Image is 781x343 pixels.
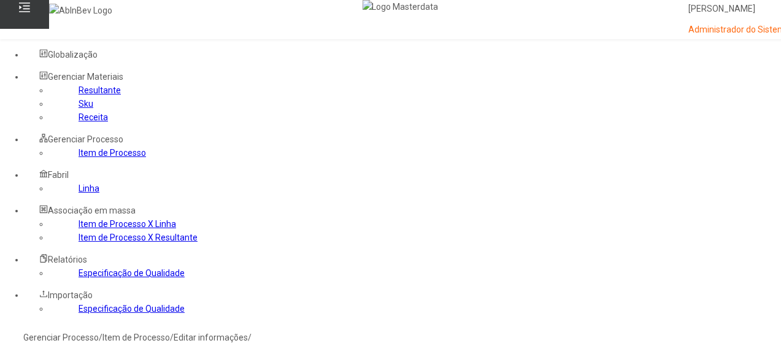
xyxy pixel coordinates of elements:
a: Item de Processo X Linha [79,219,176,229]
a: Sku [79,99,93,109]
span: Gerenciar Processo [48,134,123,144]
a: Gerenciar Processo [23,333,99,342]
a: Receita [79,112,108,122]
a: Especificação de Qualidade [79,268,185,278]
span: Globalização [48,50,98,60]
span: Relatórios [48,255,87,264]
nz-breadcrumb-separator: / [99,333,102,342]
nz-breadcrumb-separator: / [248,333,252,342]
a: Editar informações [174,333,248,342]
nz-breadcrumb-separator: / [170,333,174,342]
span: Importação [48,290,93,300]
a: Resultante [79,85,121,95]
a: Linha [79,183,99,193]
a: Item de Processo [79,148,146,158]
a: Item de Processo [102,333,170,342]
a: Item de Processo X Resultante [79,233,198,242]
span: Gerenciar Materiais [48,72,123,82]
img: AbInBev Logo [49,4,112,17]
span: Fabril [48,170,69,180]
span: Associação em massa [48,206,136,215]
a: Especificação de Qualidade [79,304,185,314]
